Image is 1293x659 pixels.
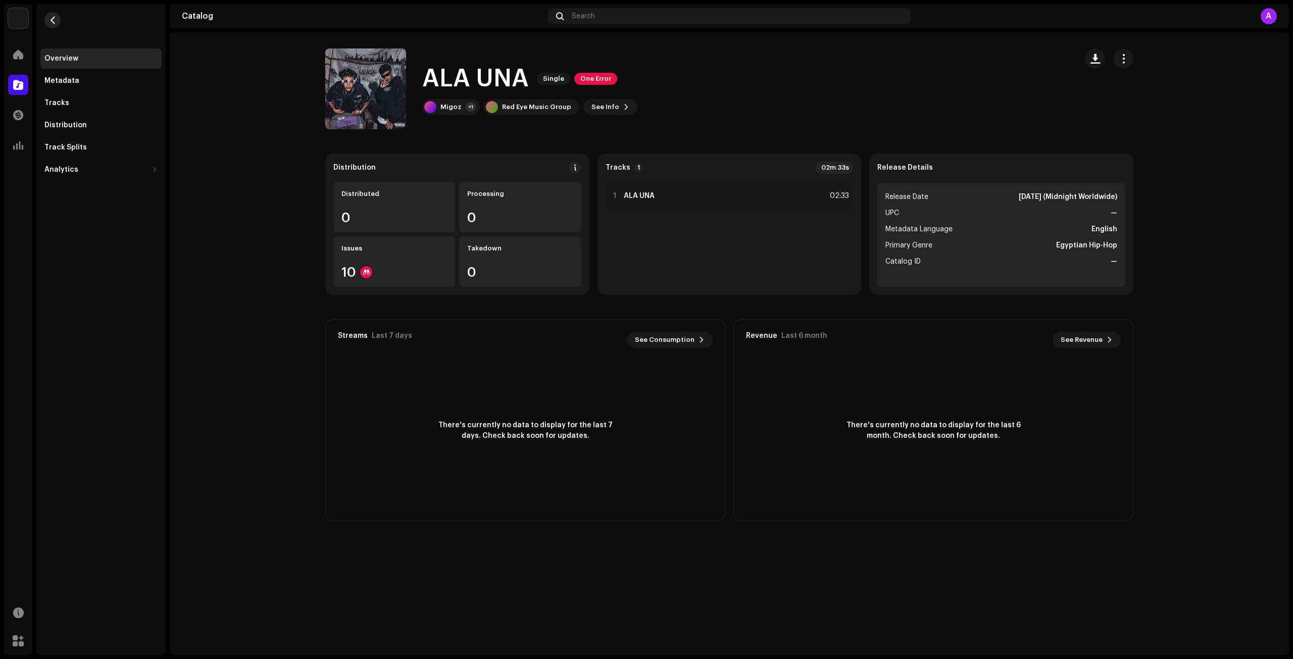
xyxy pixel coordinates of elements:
span: Search [572,12,595,20]
button: See Info [583,99,637,115]
div: Revenue [746,332,777,340]
span: One Error [574,73,617,85]
div: Metadata [44,77,79,85]
span: Primary Genre [885,239,932,251]
strong: Tracks [606,164,630,172]
div: Distribution [44,121,87,129]
div: Tracks [44,99,69,107]
div: Streams [338,332,368,340]
span: Catalog ID [885,256,921,268]
div: Overview [44,55,78,63]
re-m-nav-item: Tracks [40,93,162,113]
re-m-nav-item: Metadata [40,71,162,91]
div: Track Splits [44,143,87,151]
strong: ALA UNA [624,192,655,200]
button: See Revenue [1053,332,1121,348]
button: See Consumption [627,332,713,348]
span: Metadata Language [885,223,953,235]
re-m-nav-item: Track Splits [40,137,162,158]
p-badge: 1 [634,163,643,172]
div: Distributed [341,190,447,198]
strong: — [1111,256,1117,268]
div: Processing [467,190,573,198]
span: Release Date [885,191,928,203]
div: Last 7 days [372,332,412,340]
div: 02m 33s [815,162,853,174]
span: There's currently no data to display for the last 7 days. Check back soon for updates. [434,420,616,441]
span: There's currently no data to display for the last 6 month. Check back soon for updates. [842,420,1024,441]
span: Single [537,73,570,85]
strong: — [1111,207,1117,219]
img: 33004b37-325d-4a8b-b51f-c12e9b964943 [8,8,28,28]
div: Issues [341,244,447,252]
div: Catalog [182,12,544,20]
re-m-nav-item: Overview [40,48,162,69]
span: UPC [885,207,899,219]
strong: Release Details [877,164,933,172]
div: Last 6 month [781,332,827,340]
strong: English [1091,223,1117,235]
span: See Consumption [635,330,694,350]
div: Red Eye Music Group [502,103,571,111]
re-m-nav-dropdown: Analytics [40,160,162,180]
re-m-nav-item: Distribution [40,115,162,135]
div: Distribution [333,164,376,172]
strong: [DATE] (Midnight Worldwide) [1019,191,1117,203]
div: +1 [466,102,476,112]
div: Analytics [44,166,78,174]
div: Takedown [467,244,573,252]
h1: ALA UNA [422,63,529,95]
span: See Revenue [1061,330,1103,350]
div: Migoz [440,103,462,111]
div: A [1261,8,1277,24]
div: 02:33 [827,190,849,202]
strong: Egyptian Hip-Hop [1056,239,1117,251]
span: See Info [591,97,619,117]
